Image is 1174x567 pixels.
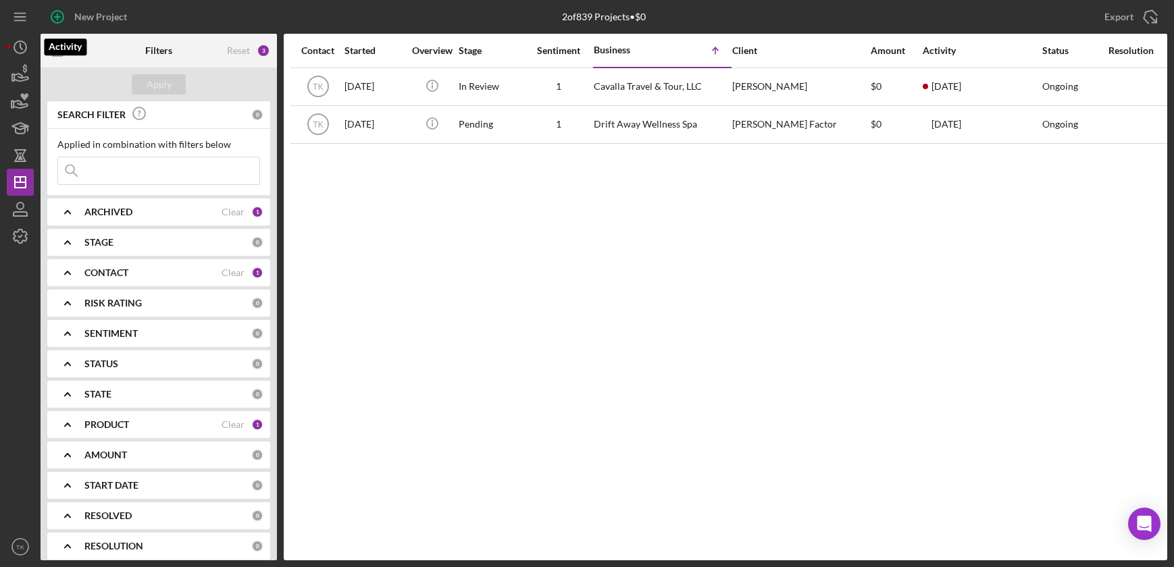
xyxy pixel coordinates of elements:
[74,3,127,30] div: New Project
[251,479,263,491] div: 0
[84,419,129,430] b: PRODUCT
[132,74,186,94] button: Apply
[1091,3,1167,30] button: Export
[459,69,524,105] div: In Review
[251,109,263,121] div: 0
[227,45,250,56] div: Reset
[344,107,405,142] div: [DATE]
[313,120,323,130] text: TK
[594,69,729,105] div: Cavalla Travel & Tour, LLC
[251,358,263,370] div: 0
[344,45,405,56] div: Started
[459,107,524,142] div: Pending
[594,107,729,142] div: Drift Away Wellness Spa
[931,81,961,92] time: 2025-06-06 23:00
[562,11,646,22] div: 2 of 839 Projects • $0
[251,206,263,218] div: 1
[525,45,592,56] div: Sentiment
[57,109,126,120] b: SEARCH FILTER
[16,543,25,551] text: TK
[251,418,263,431] div: 1
[923,45,1041,56] div: Activity
[251,327,263,340] div: 0
[84,541,143,551] b: RESOLUTION
[84,358,118,369] b: STATUS
[251,388,263,400] div: 0
[84,510,132,521] b: RESOLVED
[84,267,128,278] b: CONTACT
[57,139,260,150] div: Applied in combination with filters below
[732,45,867,56] div: Client
[459,45,524,56] div: Stage
[84,450,127,460] b: AMOUNT
[84,480,138,491] b: START DATE
[871,45,921,56] div: Amount
[257,44,270,57] div: 3
[594,45,661,55] div: Business
[251,449,263,461] div: 0
[931,119,961,130] time: 2025-06-11 14:25
[407,45,457,56] div: Overview
[1108,45,1173,56] div: Resolution
[313,82,323,92] text: TK
[251,510,263,522] div: 0
[1042,119,1078,130] div: Ongoing
[251,540,263,552] div: 0
[251,297,263,309] div: 0
[1104,3,1133,30] div: Export
[525,81,592,92] div: 1
[1042,45,1107,56] div: Status
[84,389,111,400] b: STATE
[732,69,867,105] div: [PERSON_NAME]
[871,107,921,142] div: $0
[222,419,245,430] div: Clear
[41,3,141,30] button: New Project
[84,237,113,248] b: STAGE
[222,207,245,217] div: Clear
[84,207,132,217] b: ARCHIVED
[292,45,343,56] div: Contact
[871,69,921,105] div: $0
[84,328,138,339] b: SENTIMENT
[84,298,142,308] b: RISK RATING
[7,533,34,560] button: TK
[251,267,263,279] div: 1
[222,267,245,278] div: Clear
[251,236,263,248] div: 0
[732,107,867,142] div: [PERSON_NAME] Factor
[1042,81,1078,92] div: Ongoing
[525,119,592,130] div: 1
[147,74,172,94] div: Apply
[1128,508,1160,540] div: Open Intercom Messenger
[145,45,172,56] b: Filters
[344,69,405,105] div: [DATE]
